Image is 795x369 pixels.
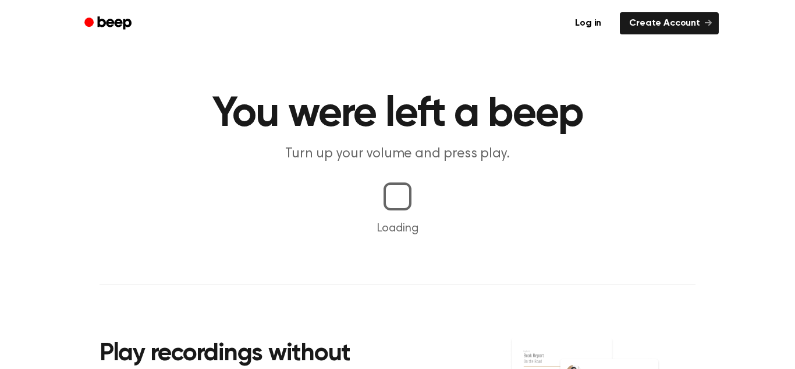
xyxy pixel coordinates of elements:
p: Loading [14,220,781,237]
p: Turn up your volume and press play. [174,145,621,164]
a: Log in [563,10,613,37]
a: Create Account [620,12,719,34]
h1: You were left a beep [100,93,695,135]
a: Beep [76,12,142,35]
